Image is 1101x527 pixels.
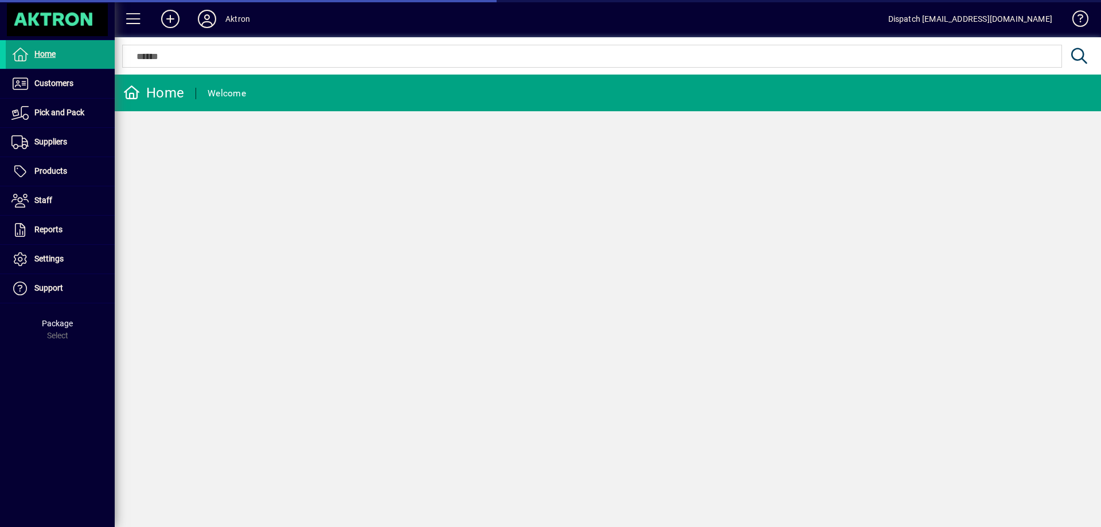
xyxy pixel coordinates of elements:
a: Pick and Pack [6,99,115,127]
a: Reports [6,216,115,244]
span: Products [34,166,67,175]
div: Aktron [225,10,250,28]
a: Support [6,274,115,303]
span: Suppliers [34,137,67,146]
span: Settings [34,254,64,263]
div: Dispatch [EMAIL_ADDRESS][DOMAIN_NAME] [888,10,1052,28]
a: Staff [6,186,115,215]
div: Home [123,84,184,102]
a: Knowledge Base [1064,2,1087,40]
a: Settings [6,245,115,274]
span: Pick and Pack [34,108,84,117]
span: Package [42,319,73,328]
span: Reports [34,225,63,234]
button: Add [152,9,189,29]
button: Profile [189,9,225,29]
a: Customers [6,69,115,98]
span: Home [34,49,56,58]
span: Support [34,283,63,292]
span: Staff [34,196,52,205]
a: Products [6,157,115,186]
div: Welcome [208,84,246,103]
a: Suppliers [6,128,115,157]
span: Customers [34,79,73,88]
